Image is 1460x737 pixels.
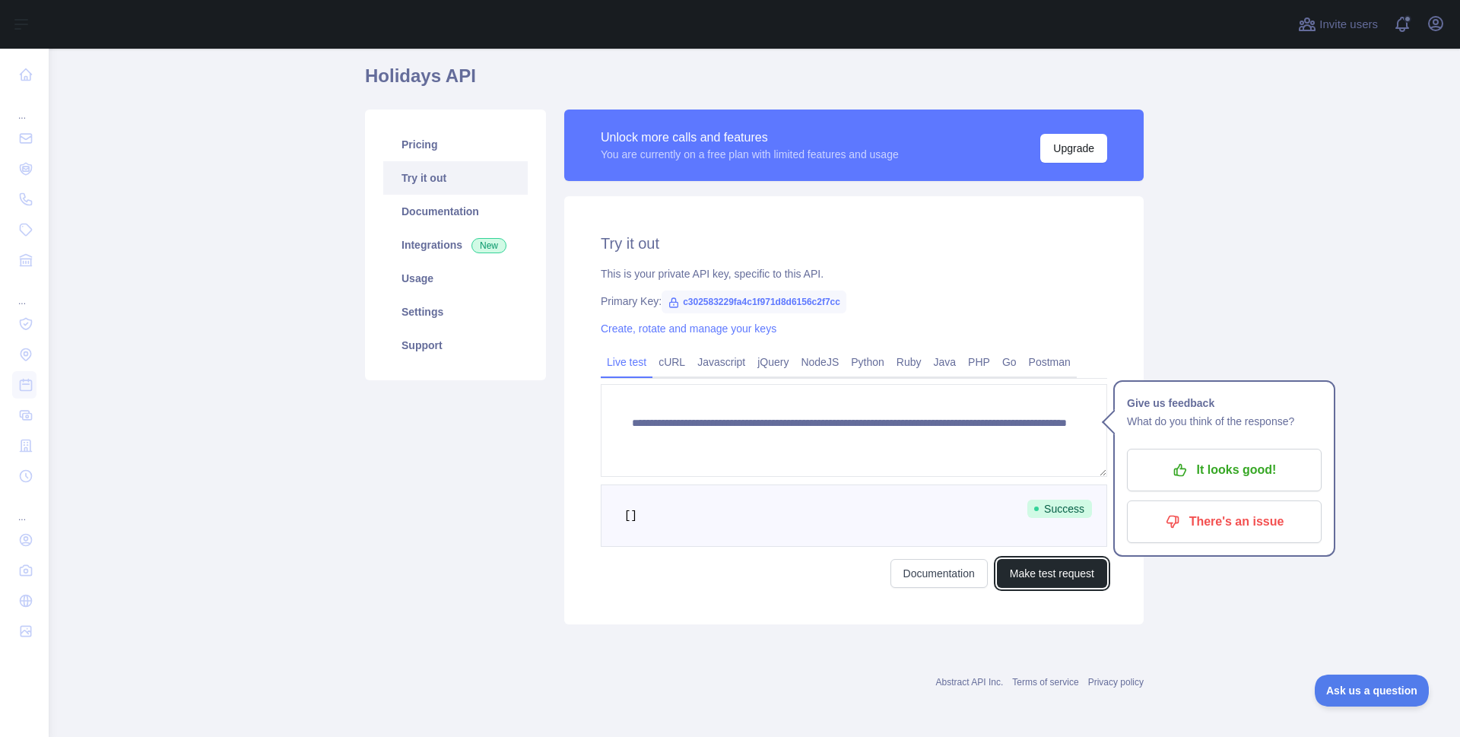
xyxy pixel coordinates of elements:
[1040,134,1107,163] button: Upgrade
[962,350,996,374] a: PHP
[1127,394,1322,412] h1: Give us feedback
[928,350,963,374] a: Java
[12,277,36,307] div: ...
[1027,500,1092,518] span: Success
[890,559,988,588] a: Documentation
[652,350,691,374] a: cURL
[996,350,1023,374] a: Go
[601,147,899,162] div: You are currently on a free plan with limited features and usage
[601,233,1107,254] h2: Try it out
[1319,16,1378,33] span: Invite users
[1315,675,1430,707] iframe: Toggle Customer Support
[1138,457,1310,483] p: It looks good!
[1023,350,1077,374] a: Postman
[12,91,36,122] div: ...
[383,161,528,195] a: Try it out
[601,322,776,335] a: Create, rotate and manage your keys
[12,493,36,523] div: ...
[845,350,890,374] a: Python
[1127,449,1322,491] button: It looks good!
[1295,12,1381,37] button: Invite users
[691,350,751,374] a: Javascript
[601,294,1107,309] div: Primary Key:
[751,350,795,374] a: jQuery
[383,295,528,329] a: Settings
[471,238,506,253] span: New
[890,350,928,374] a: Ruby
[662,291,846,313] span: c302583229fa4c1f971d8d6156c2f7cc
[1138,509,1310,535] p: There's an issue
[1088,677,1144,688] a: Privacy policy
[997,559,1107,588] button: Make test request
[601,350,652,374] a: Live test
[795,350,845,374] a: NodeJS
[383,262,528,295] a: Usage
[383,128,528,161] a: Pricing
[1127,412,1322,430] p: What do you think of the response?
[601,266,1107,281] div: This is your private API key, specific to this API.
[383,228,528,262] a: Integrations New
[936,677,1004,688] a: Abstract API Inc.
[365,64,1144,100] h1: Holidays API
[383,195,528,228] a: Documentation
[601,129,899,147] div: Unlock more calls and features
[1012,677,1078,688] a: Terms of service
[383,329,528,362] a: Support
[1127,500,1322,543] button: There's an issue
[624,510,637,522] span: []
